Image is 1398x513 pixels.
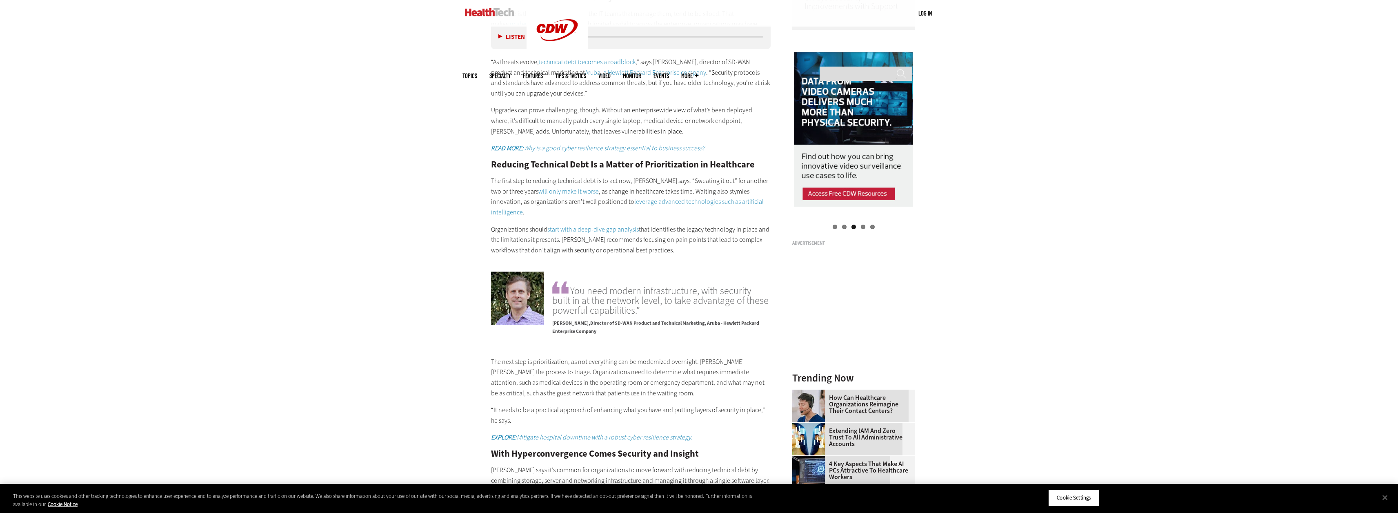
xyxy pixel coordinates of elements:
a: will only make it worse [538,187,599,196]
button: Close [1376,488,1394,506]
a: EXPLORE:Mitigate hospital downtime with a robust cyber resilience strategy. [491,433,693,442]
img: Home [465,8,514,16]
a: Log in [918,9,932,17]
a: 4 Key Aspects That Make AI PCs Attractive to Healthcare Workers [792,461,910,480]
a: start with a deep-dive gap analysis [547,225,639,234]
a: 1 [833,225,837,229]
div: This website uses cookies and other tracking technologies to enhance user experience and to analy... [13,492,769,508]
p: The next step is prioritization, as not everything can be modernized overnight. [PERSON_NAME] [PE... [491,357,771,398]
span: You need modern infrastructure, with security built in at the network level, to take advantage of... [552,280,771,315]
a: MonITor [623,73,641,79]
span: Specialty [489,73,511,79]
a: CDW [527,54,588,62]
a: Video [598,73,611,79]
p: “It needs to be a practical approach of enhancing what you have and putting layers of security in... [491,405,771,426]
strong: EXPLORE: [491,433,517,442]
em: Why is a good cyber resilience strategy essential to business success? [491,144,705,152]
img: abstract image of woman with pixelated face [792,423,825,455]
p: Organizations should that identifies the legacy technology in place and the limitations it presen... [491,224,771,256]
img: physical security right rail [794,52,913,208]
a: 4 [861,225,865,229]
p: [PERSON_NAME] says it’s common for organizations to move forward with reducing technical debt by ... [491,465,771,486]
h2: Reducing Technical Debt Is a Matter of Prioritization in Healthcare [491,160,771,169]
span: More [681,73,698,79]
button: Cookie Settings [1048,489,1099,506]
p: The first step to reducing technical debt is to act now, [PERSON_NAME] says. “Sweating it out” fo... [491,176,771,217]
a: How Can Healthcare Organizations Reimagine Their Contact Centers? [792,395,910,414]
iframe: advertisement [792,249,915,351]
p: Upgrades can prove challenging, though. Without an enterprisewide view of what’s been deployed wh... [491,105,771,136]
span: Topics [462,73,477,79]
a: 3 [851,225,856,229]
h3: Advertisement [792,241,915,245]
a: abstract image of woman with pixelated face [792,423,829,429]
div: User menu [918,9,932,18]
h3: Trending Now [792,373,915,383]
a: 2 [842,225,847,229]
a: Healthcare contact center [792,390,829,396]
strong: READ MORE: [491,144,524,152]
span: [PERSON_NAME] [552,320,590,326]
a: 5 [870,225,875,229]
a: Tips & Tactics [555,73,586,79]
a: Events [653,73,669,79]
img: Desktop monitor with brain AI concept [792,456,825,488]
h2: With Hyperconvergence Comes Security and Insight [491,449,771,458]
a: Extending IAM and Zero Trust to All Administrative Accounts [792,428,910,447]
a: More information about your privacy [48,501,78,508]
img: Jeffrey Olson [491,272,544,325]
a: Features [523,73,543,79]
em: Mitigate hospital downtime with a robust cyber resilience strategy. [491,433,693,442]
p: Director of SD-WAN Product and Technical Marketing, Aruba - Hewlett Packard Enterprise Company [552,315,771,335]
a: Desktop monitor with brain AI concept [792,456,829,462]
a: READ MORE:Why is a good cyber resilience strategy essential to business success? [491,144,705,152]
img: Healthcare contact center [792,390,825,422]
